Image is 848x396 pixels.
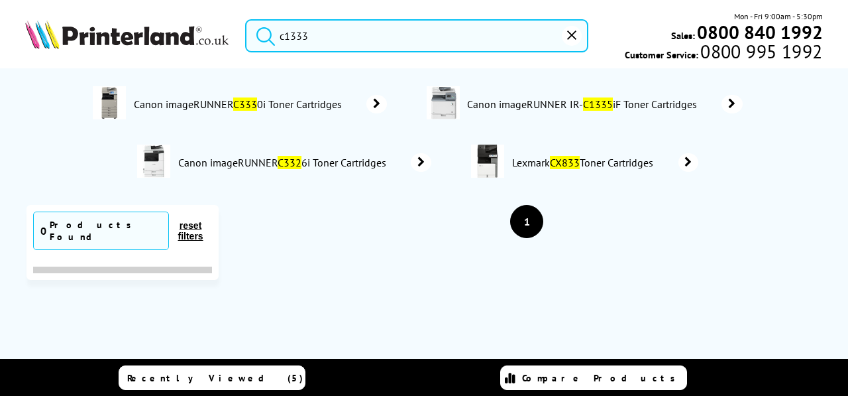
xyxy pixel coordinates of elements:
[25,20,229,48] img: Printerland Logo
[511,156,659,169] span: Lexmark Toner Cartridges
[583,98,613,111] mark: C1335
[132,98,346,111] span: Canon imageRUNNER 0i Toner Cartridges
[466,98,702,111] span: Canon imageRUNNER IR- iF Toner Cartridges
[177,145,431,180] a: Canon imageRUNNERC3326i Toner Cartridges
[132,86,387,122] a: Canon imageRUNNERC3330i Toner Cartridges
[671,29,695,42] span: Sales:
[50,219,162,243] div: Products Found
[695,26,823,38] a: 0800 840 1992
[550,156,580,169] mark: CX833
[93,86,126,119] img: C3330i-conspage.jpg
[500,365,687,390] a: Compare Products
[119,365,305,390] a: Recently Viewed (5)
[471,145,504,178] img: 20l8413-deptimage.jpg
[466,86,743,122] a: Canon imageRUNNER IR-C1335iF Toner Cartridges
[734,10,823,23] span: Mon - Fri 9:00am - 5:30pm
[522,372,682,384] span: Compare Products
[40,224,46,237] span: 0
[169,220,212,242] button: reset filters
[698,45,822,58] span: 0800 995 1992
[625,45,822,61] span: Customer Service:
[137,145,170,178] img: canon-imagerunner-c3326i-deptimage.jpg
[25,20,229,51] a: Printerland Logo
[278,156,301,169] mark: C332
[427,86,460,119] img: IR-C1325iF-conspage.jpg
[233,98,257,111] mark: C333
[697,20,823,44] b: 0800 840 1992
[511,145,698,180] a: LexmarkCX833Toner Cartridges
[177,156,391,169] span: Canon imageRUNNER 6i Toner Cartridges
[127,372,303,384] span: Recently Viewed (5)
